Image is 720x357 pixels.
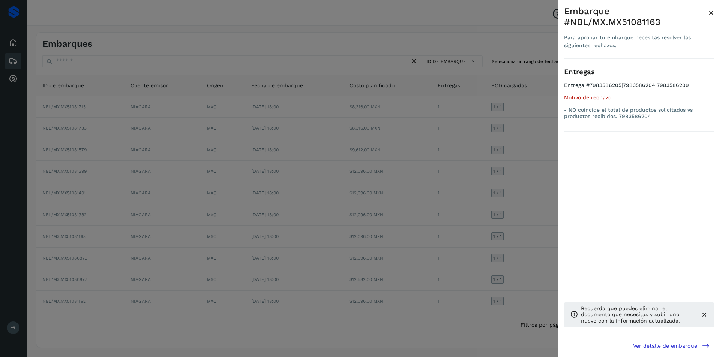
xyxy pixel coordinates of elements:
[628,337,714,354] button: Ver detalle de embarque
[708,6,714,19] button: Close
[633,343,697,348] span: Ver detalle de embarque
[564,6,708,28] div: Embarque #NBL/MX.MX51081163
[564,94,714,101] h5: Motivo de rechazo:
[564,107,714,119] p: - NO coincide el total de productos solicitados vs productos recibidos. 7983586204
[564,82,714,94] h4: Entrega #7983586205|7983586204|7983586209
[581,305,694,324] p: Recuerda que puedes eliminar el documento que necesitas y subir uno nuevo con la información actu...
[708,7,714,18] span: ×
[564,68,714,76] h3: Entregas
[564,34,708,49] div: Para aprobar tu embarque necesitas resolver las siguientes rechazos.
